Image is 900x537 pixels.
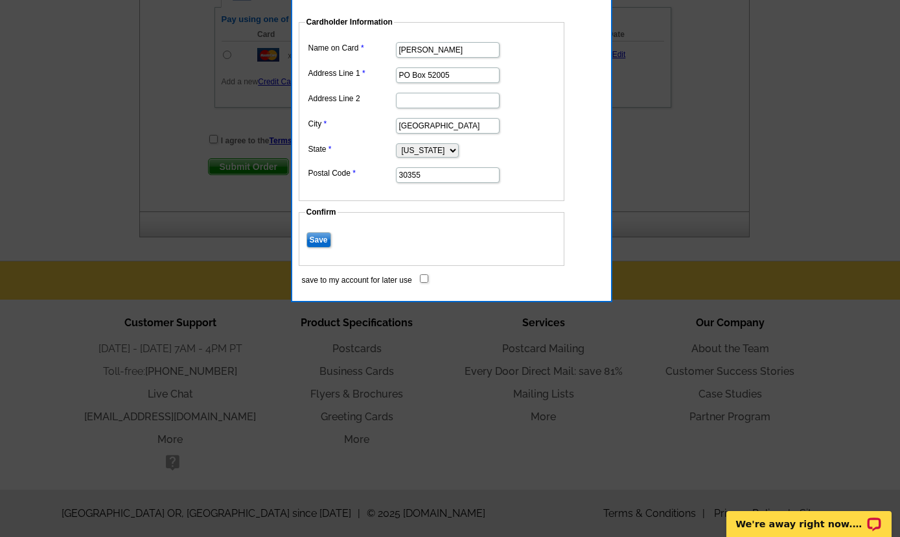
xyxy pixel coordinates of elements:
[308,67,395,79] label: Address Line 1
[308,93,395,104] label: Address Line 2
[306,232,331,248] input: Save
[718,496,900,537] iframe: LiveChat chat widget
[308,118,395,130] label: City
[305,206,338,218] legend: Confirm
[305,16,394,28] legend: Cardholder Information
[308,42,395,54] label: Name on Card
[308,143,395,155] label: State
[308,167,395,179] label: Postal Code
[302,274,412,286] label: save to my account for later use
